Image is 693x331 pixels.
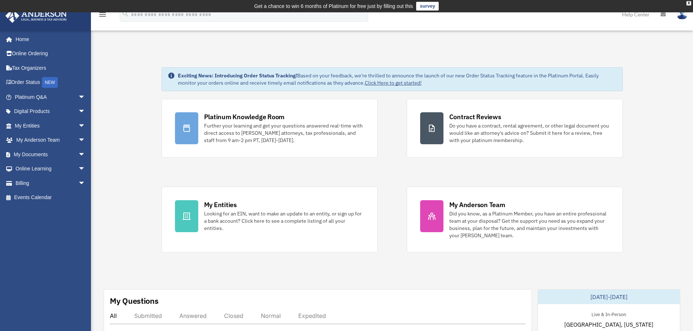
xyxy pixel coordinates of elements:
[134,312,162,319] div: Submitted
[298,312,326,319] div: Expedited
[449,122,609,144] div: Do you have a contract, rental agreement, or other legal document you would like an attorney's ad...
[5,61,96,75] a: Tax Organizers
[178,72,297,79] strong: Exciting News: Introducing Order Status Tracking!
[122,10,130,18] i: search
[78,104,93,119] span: arrow_drop_down
[78,133,93,148] span: arrow_drop_down
[78,162,93,177] span: arrow_drop_down
[5,190,96,205] a: Events Calendar
[162,99,378,158] a: Platinum Knowledge Room Further your learning and get your questions answered real-time with dire...
[686,1,691,5] div: close
[78,176,93,191] span: arrow_drop_down
[407,187,623,253] a: My Anderson Team Did you know, as a Platinum Member, you have an entire professional team at your...
[449,112,501,121] div: Contract Reviews
[42,77,58,88] div: NEW
[5,75,96,90] a: Order StatusNEW
[564,320,653,329] span: [GEOGRAPHIC_DATA], [US_STATE]
[407,99,623,158] a: Contract Reviews Do you have a contract, rental agreement, or other legal document you would like...
[204,112,285,121] div: Platinum Knowledge Room
[204,122,364,144] div: Further your learning and get your questions answered real-time with direct access to [PERSON_NAM...
[5,104,96,119] a: Digital Productsarrow_drop_down
[449,210,609,239] div: Did you know, as a Platinum Member, you have an entire professional team at your disposal? Get th...
[162,187,378,253] a: My Entities Looking for an EIN, want to make an update to an entity, or sign up for a bank accoun...
[3,9,69,23] img: Anderson Advisors Platinum Portal
[110,295,159,306] div: My Questions
[586,310,632,318] div: Live & In-Person
[78,90,93,105] span: arrow_drop_down
[179,312,207,319] div: Answered
[5,133,96,148] a: My Anderson Teamarrow_drop_down
[261,312,281,319] div: Normal
[178,72,617,86] div: Based on your feedback, we're thrilled to announce the launch of our new Order Status Tracking fe...
[5,32,93,47] a: Home
[204,200,237,209] div: My Entities
[5,147,96,162] a: My Documentsarrow_drop_down
[677,9,688,20] img: User Pic
[254,2,413,11] div: Get a chance to win 6 months of Platinum for free just by filling out this
[224,312,243,319] div: Closed
[78,147,93,162] span: arrow_drop_down
[110,312,117,319] div: All
[416,2,439,11] a: survey
[204,210,364,232] div: Looking for an EIN, want to make an update to an entity, or sign up for a bank account? Click her...
[78,118,93,133] span: arrow_drop_down
[5,90,96,104] a: Platinum Q&Aarrow_drop_down
[538,290,680,304] div: [DATE]-[DATE]
[449,200,505,209] div: My Anderson Team
[5,118,96,133] a: My Entitiesarrow_drop_down
[98,13,107,19] a: menu
[365,80,422,86] a: Click Here to get started!
[5,176,96,190] a: Billingarrow_drop_down
[5,47,96,61] a: Online Ordering
[98,10,107,19] i: menu
[5,162,96,176] a: Online Learningarrow_drop_down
